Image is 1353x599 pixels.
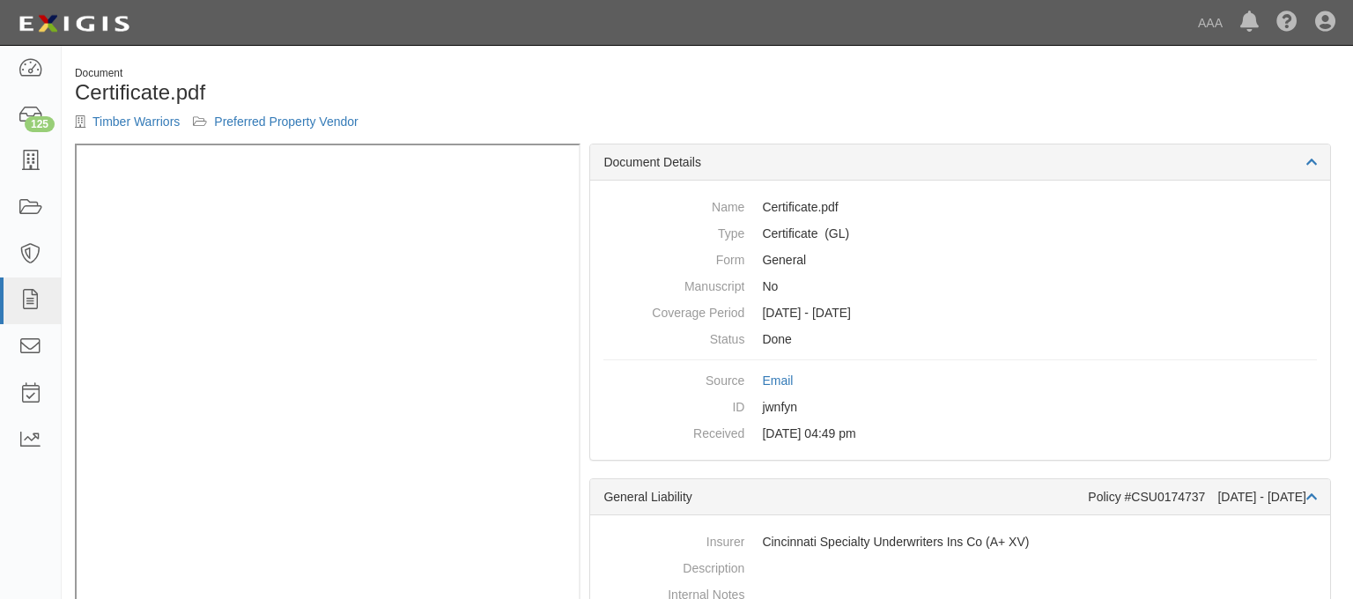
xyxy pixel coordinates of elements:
[75,66,694,81] div: Document
[214,115,358,129] a: Preferred Property Vendor
[603,247,744,269] dt: Form
[603,299,744,322] dt: Coverage Period
[603,420,744,442] dt: Received
[590,144,1330,181] div: Document Details
[603,394,744,416] dt: ID
[603,420,1317,447] dd: [DATE] 04:49 pm
[603,326,744,348] dt: Status
[13,8,135,40] img: logo-5460c22ac91f19d4615b14bd174203de0afe785f0fc80cf4dbbc73dc1793850b.png
[603,326,1317,352] dd: Done
[603,367,744,389] dt: Source
[603,194,744,216] dt: Name
[603,220,1317,247] dd: General Liability
[603,273,1317,299] dd: No
[603,220,744,242] dt: Type
[603,299,1317,326] dd: [DATE] - [DATE]
[603,194,1317,220] dd: Certificate.pdf
[75,81,694,104] h1: Certificate.pdf
[603,529,1317,555] dd: Cincinnati Specialty Underwriters Ins Co (A+ XV)
[762,373,793,388] a: Email
[25,116,55,132] div: 125
[92,115,180,129] a: Timber Warriors
[603,273,744,295] dt: Manuscript
[1088,488,1317,506] div: Policy #CSU0174737 [DATE] - [DATE]
[1276,12,1298,33] i: Help Center - Complianz
[603,394,1317,420] dd: jwnfyn
[603,529,744,551] dt: Insurer
[603,555,744,577] dt: Description
[1189,5,1231,41] a: AAA
[603,247,1317,273] dd: General
[603,488,1088,506] div: General Liability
